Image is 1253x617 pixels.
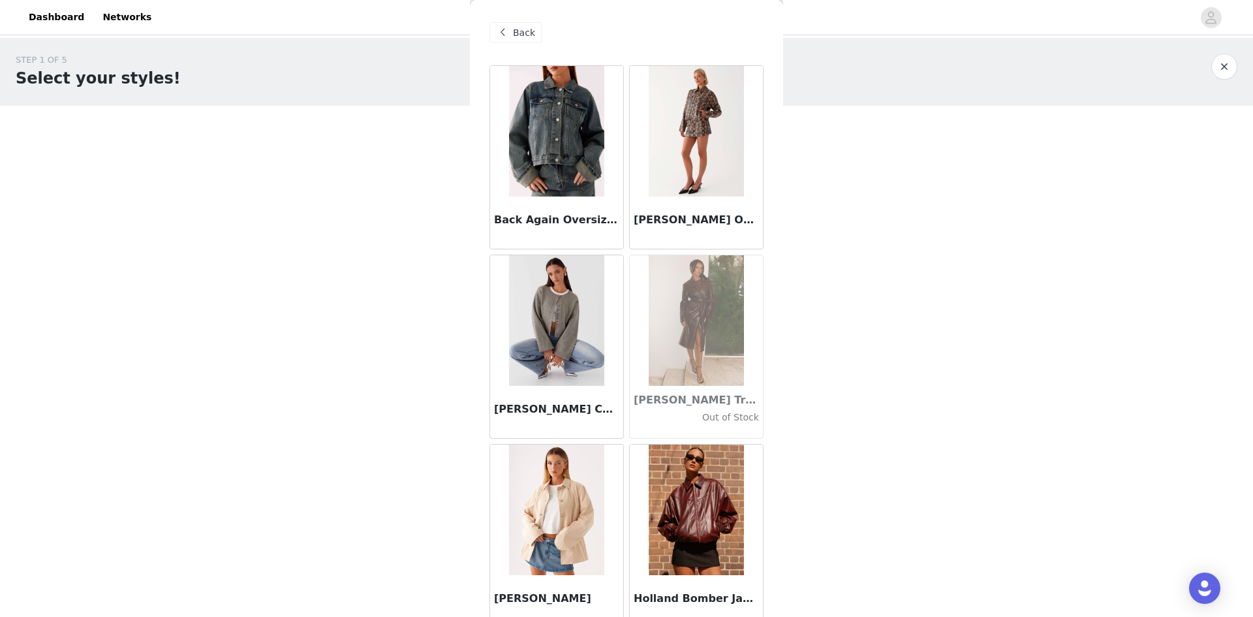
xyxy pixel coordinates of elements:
div: Open Intercom Messenger [1189,573,1220,604]
div: STEP 1 OF 5 [16,54,181,67]
h3: [PERSON_NAME] Trench Coat - Chocolate [634,392,759,408]
h3: [PERSON_NAME] Oversized Jacket - Snake [634,212,759,228]
img: Holland Bomber Jacket - Wine [649,445,743,575]
a: Dashboard [21,3,92,32]
img: Farley Jacket - Tan [509,445,604,575]
div: avatar [1205,7,1217,28]
img: Back Again Oversized Denim Jacket - Dirty Wash [509,66,604,197]
h3: Back Again Oversized Denim Jacket - Dirty Wash [494,212,619,228]
img: Bethany Oversized Jacket - Snake [649,66,743,197]
h3: [PERSON_NAME] [494,591,619,607]
h3: [PERSON_NAME] Cardigan - Light Grey [494,402,619,417]
h3: Holland Bomber Jacket - Wine [634,591,759,607]
img: Dixie Trench Coat - Chocolate [649,255,743,386]
h1: Select your styles! [16,67,181,90]
a: Networks [95,3,159,32]
img: Daphne Knit Cardigan - Light Grey [509,255,604,386]
h4: Out of Stock [634,411,759,424]
span: Back [513,26,535,40]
